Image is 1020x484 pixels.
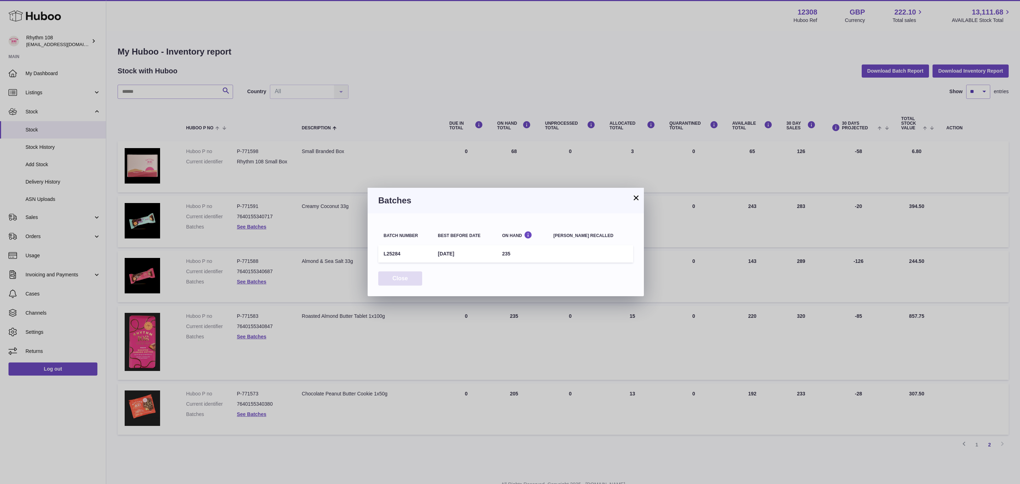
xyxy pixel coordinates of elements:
[497,245,548,263] td: 235
[554,233,628,238] div: [PERSON_NAME] recalled
[378,195,633,206] h3: Batches
[378,245,432,263] td: L25284
[378,271,422,286] button: Close
[432,245,497,263] td: [DATE]
[438,233,491,238] div: Best before date
[384,233,427,238] div: Batch number
[632,193,640,202] button: ×
[502,231,543,238] div: On Hand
